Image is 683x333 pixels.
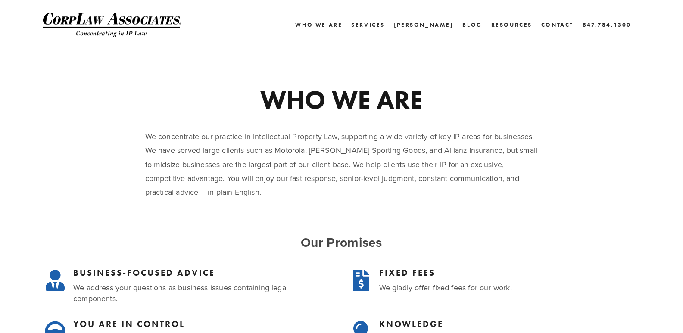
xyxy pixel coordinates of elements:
[43,13,181,37] img: CorpLaw IP Law Firm
[73,268,215,278] strong: BUSINESS-FOCUSED ADVICE
[73,282,334,304] p: We address your questions as business issues containing legal components.
[73,319,334,329] h3: YOU ARE IN CONTROL
[295,19,342,31] a: Who We Are
[145,87,538,112] h1: WHO WE ARE
[394,19,454,31] a: [PERSON_NAME]
[541,19,574,31] a: Contact
[379,268,640,278] h3: FIXED FEES
[583,19,631,31] a: 847.784.1300
[379,282,640,293] p: We gladly offer fixed fees for our work.
[351,19,385,31] a: Services
[145,130,538,199] p: We concentrate our practice in Intellectual Property Law, supporting a wide variety of key IP are...
[462,19,482,31] a: Blog
[491,22,532,28] a: Resources
[301,233,382,252] strong: Our Promises
[379,319,640,329] h3: KNOWLEDGE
